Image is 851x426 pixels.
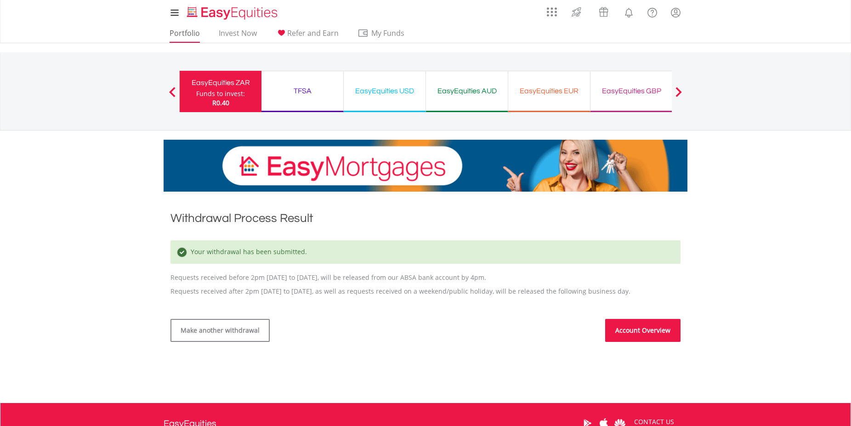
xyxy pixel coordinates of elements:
[431,85,502,97] div: EasyEquities AUD
[569,5,584,19] img: thrive-v2.svg
[164,140,687,192] img: EasyMortage Promotion Banner
[185,76,256,89] div: EasyEquities ZAR
[267,85,338,97] div: TFSA
[188,247,307,256] span: Your withdrawal has been submitted.
[617,2,641,21] a: Notifications
[514,85,584,97] div: EasyEquities EUR
[170,210,681,227] h1: Withdrawal Process Result
[641,2,664,21] a: FAQ's and Support
[170,287,681,296] p: Requests received after 2pm [DATE] to [DATE], as well as requests received on a weekend/public ho...
[547,7,557,17] img: grid-menu-icon.svg
[596,85,667,97] div: EasyEquities GBP
[287,28,339,38] span: Refer and Earn
[185,6,281,21] img: EasyEquities_Logo.png
[166,28,204,43] a: Portfolio
[590,2,617,19] a: Vouchers
[669,91,688,101] button: Next
[170,319,270,342] a: Make another withdrawal
[170,231,681,282] p: Requests received before 2pm [DATE] to [DATE], will be released from our ABSA bank account by 4pm.
[541,2,563,17] a: AppsGrid
[664,2,687,23] a: My Profile
[596,5,611,19] img: vouchers-v2.svg
[605,319,681,342] a: Account Overview
[212,98,229,107] span: R0.40
[272,28,342,43] a: Refer and Earn
[215,28,261,43] a: Invest Now
[196,89,245,98] div: Funds to invest:
[163,91,182,101] button: Previous
[349,85,420,97] div: EasyEquities USD
[183,2,281,21] a: Home page
[357,27,418,39] span: My Funds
